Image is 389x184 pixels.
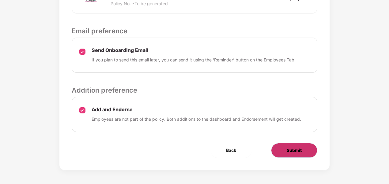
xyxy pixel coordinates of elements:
p: Addition preference [72,85,317,95]
p: Email preference [72,26,317,36]
p: If you plan to send this email later, you can send it using the ‘Reminder’ button on the Employee... [92,57,294,63]
p: Policy No. - To be generated [111,0,204,7]
span: Submit [287,147,302,154]
button: Submit [271,143,317,158]
p: Add and Endorse [92,106,301,113]
p: Employees are not part of the policy. Both additions to the dashboard and Endorsement will get cr... [92,116,301,123]
button: Back [211,143,251,158]
span: Back [226,147,236,154]
p: Send Onboarding Email [92,47,294,53]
